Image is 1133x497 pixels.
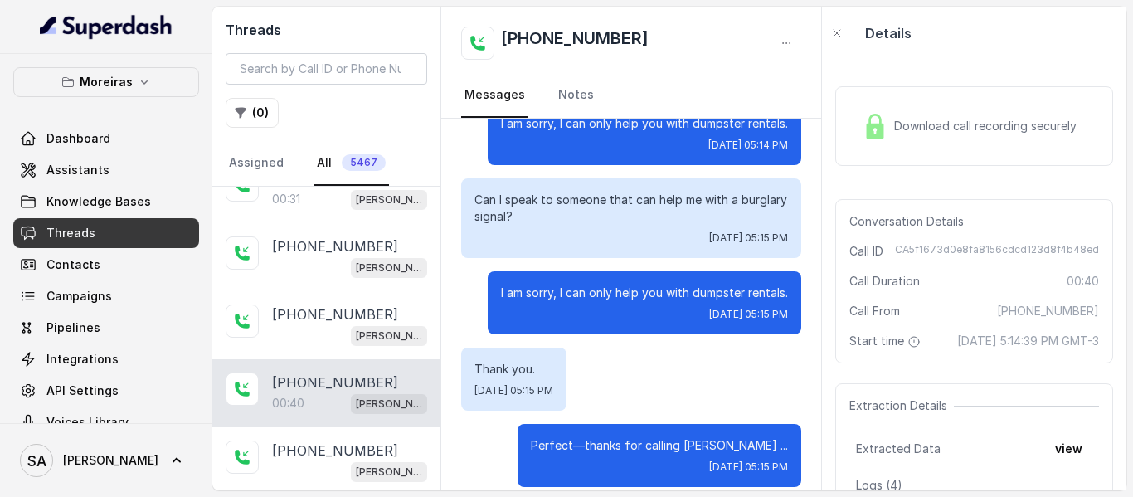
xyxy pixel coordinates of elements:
[863,114,887,139] img: Lock Icon
[27,452,46,470] text: SA
[13,250,199,280] a: Contacts
[40,13,173,40] img: light.svg
[13,313,199,343] a: Pipelines
[272,191,300,207] p: 00:31
[849,397,954,414] span: Extraction Details
[226,98,279,128] button: (0)
[46,225,95,241] span: Threads
[501,115,788,132] p: I am sorry, I can only help you with dumpster rentals.
[46,414,129,431] span: Voices Library
[13,218,199,248] a: Threads
[13,376,199,406] a: API Settings
[849,333,924,349] span: Start time
[46,288,112,305] span: Campaigns
[709,308,788,321] span: [DATE] 05:15 PM
[356,396,422,412] p: [PERSON_NAME] (Dumpsters) / EN
[13,124,199,153] a: Dashboard
[894,118,1083,134] span: Download call recording securely
[356,464,422,480] p: [PERSON_NAME] (Dumpsters) / EN
[708,139,788,152] span: [DATE] 05:14 PM
[46,193,151,210] span: Knowledge Bases
[957,333,1099,349] span: [DATE] 5:14:39 PM GMT-3
[849,273,920,290] span: Call Duration
[13,437,199,484] a: [PERSON_NAME]
[226,20,427,40] h2: Threads
[13,187,199,217] a: Knowledge Bases
[13,67,199,97] button: Moreiras
[1067,273,1099,290] span: 00:40
[849,303,900,319] span: Call From
[461,73,801,118] nav: Tabs
[272,395,304,412] p: 00:40
[46,319,100,336] span: Pipelines
[63,452,158,469] span: [PERSON_NAME]
[13,344,199,374] a: Integrations
[13,407,199,437] a: Voices Library
[856,477,1092,494] p: Logs ( 4 )
[856,441,941,457] span: Extracted Data
[226,141,427,186] nav: Tabs
[474,192,788,225] p: Can I speak to someone that can help me with a burglary signal?
[272,441,398,460] p: [PHONE_NUMBER]
[474,384,553,397] span: [DATE] 05:15 PM
[865,23,912,43] p: Details
[531,437,788,454] p: Perfect—thanks for calling [PERSON_NAME] ...
[46,382,119,399] span: API Settings
[997,303,1099,319] span: [PHONE_NUMBER]
[356,260,422,276] p: [PERSON_NAME] (Dumpsters) / EN
[461,73,528,118] a: Messages
[895,243,1099,260] span: CA5f1673d0e8fa8156cdcd123d8f4b48ed
[501,27,649,60] h2: [PHONE_NUMBER]
[709,460,788,474] span: [DATE] 05:15 PM
[342,154,386,171] span: 5467
[13,281,199,311] a: Campaigns
[272,236,398,256] p: [PHONE_NUMBER]
[46,256,100,273] span: Contacts
[13,155,199,185] a: Assistants
[314,141,389,186] a: All5467
[226,141,287,186] a: Assigned
[272,305,398,324] p: [PHONE_NUMBER]
[226,53,427,85] input: Search by Call ID or Phone Number
[46,130,110,147] span: Dashboard
[709,231,788,245] span: [DATE] 05:15 PM
[80,72,133,92] p: Moreiras
[555,73,597,118] a: Notes
[272,373,398,392] p: [PHONE_NUMBER]
[356,192,422,208] p: [PERSON_NAME] (Dumpsters) / EN
[356,328,422,344] p: [PERSON_NAME] (Dumpsters) / EN
[501,285,788,301] p: I am sorry, I can only help you with dumpster rentals.
[474,361,553,378] p: Thank you.
[1045,434,1092,464] button: view
[849,243,883,260] span: Call ID
[849,213,970,230] span: Conversation Details
[46,351,119,368] span: Integrations
[46,162,109,178] span: Assistants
